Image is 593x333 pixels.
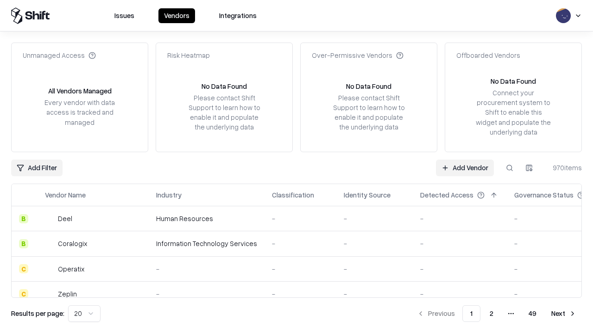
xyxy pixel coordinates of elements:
[58,289,77,299] div: Zeplin
[19,239,28,248] div: B
[202,81,247,91] div: No Data Found
[346,81,391,91] div: No Data Found
[156,289,257,299] div: -
[462,305,480,322] button: 1
[19,289,28,298] div: C
[521,305,544,322] button: 49
[420,289,499,299] div: -
[58,214,72,223] div: Deel
[482,305,501,322] button: 2
[109,8,140,23] button: Issues
[420,264,499,274] div: -
[491,76,536,86] div: No Data Found
[411,305,582,322] nav: pagination
[11,160,63,176] button: Add Filter
[436,160,494,176] a: Add Vendor
[344,190,391,200] div: Identity Source
[45,190,86,200] div: Vendor Name
[545,163,582,173] div: 970 items
[312,50,404,60] div: Over-Permissive Vendors
[48,86,112,96] div: All Vendors Managed
[156,264,257,274] div: -
[156,214,257,223] div: Human Resources
[272,239,329,248] div: -
[272,214,329,223] div: -
[45,289,54,298] img: Zeplin
[156,239,257,248] div: Information Technology Services
[11,308,64,318] p: Results per page:
[156,190,182,200] div: Industry
[186,93,263,132] div: Please contact Shift Support to learn how to enable it and populate the underlying data
[420,214,499,223] div: -
[475,88,552,137] div: Connect your procurement system to Shift to enable this widget and populate the underlying data
[23,50,96,60] div: Unmanaged Access
[167,50,210,60] div: Risk Heatmap
[45,239,54,248] img: Coralogix
[41,98,118,127] div: Every vendor with data access is tracked and managed
[456,50,520,60] div: Offboarded Vendors
[546,305,582,322] button: Next
[344,264,405,274] div: -
[19,214,28,223] div: B
[45,214,54,223] img: Deel
[19,264,28,273] div: C
[344,239,405,248] div: -
[272,190,314,200] div: Classification
[45,264,54,273] img: Operatix
[344,289,405,299] div: -
[58,239,87,248] div: Coralogix
[58,264,84,274] div: Operatix
[330,93,407,132] div: Please contact Shift Support to learn how to enable it and populate the underlying data
[158,8,195,23] button: Vendors
[420,190,473,200] div: Detected Access
[272,289,329,299] div: -
[272,264,329,274] div: -
[214,8,262,23] button: Integrations
[420,239,499,248] div: -
[344,214,405,223] div: -
[514,190,574,200] div: Governance Status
